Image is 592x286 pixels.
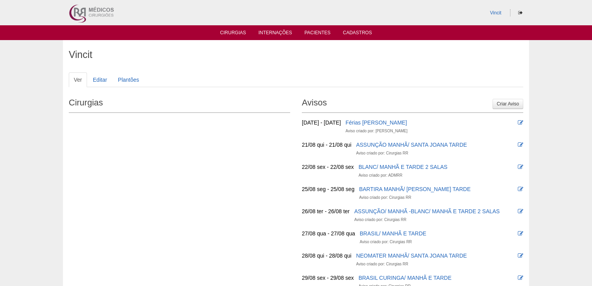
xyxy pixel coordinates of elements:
[518,231,523,236] i: Editar
[346,119,407,126] a: Férias [PERSON_NAME]
[302,163,354,171] div: 22/08 sex - 22/08 sex
[356,260,408,268] div: Aviso criado por: Cirurgias RR
[518,142,523,147] i: Editar
[360,230,426,237] a: BRASIL/ MANHÃ E TARDE
[518,275,523,281] i: Editar
[490,10,501,16] a: Vincit
[518,253,523,258] i: Editar
[359,186,470,192] a: BARTIRA MANHÃ/ [PERSON_NAME] TARDE
[220,30,246,38] a: Cirurgias
[493,99,523,109] a: Criar Aviso
[518,164,523,170] i: Editar
[302,207,350,215] div: 26/08 ter - 26/08 ter
[302,185,354,193] div: 25/08 seg - 25/08 seg
[518,186,523,192] i: Editar
[69,95,290,113] h2: Cirurgias
[518,11,522,15] i: Sair
[69,50,523,60] h1: Vincit
[302,95,523,113] h2: Avisos
[346,127,407,135] div: Aviso criado por: [PERSON_NAME]
[356,149,408,157] div: Aviso criado por: Cirurgias RR
[302,252,352,260] div: 28/08 qui - 28/08 qui
[359,275,451,281] a: BRASIL CURINGA/ MANHÃ E TARDE
[113,72,144,87] a: Plantões
[302,141,352,149] div: 21/08 qui - 21/08 qui
[258,30,292,38] a: Internações
[356,253,467,259] a: NEOMATER MANHÃ/ SANTA JOANA TARDE
[359,194,411,202] div: Aviso criado por: Cirurgias RR
[69,72,87,87] a: Ver
[302,230,355,237] div: 27/08 qua - 27/08 qua
[302,119,341,126] div: [DATE] - [DATE]
[305,30,331,38] a: Pacientes
[360,238,412,246] div: Aviso criado por: Cirurgias RR
[354,208,500,214] a: ASSUNÇÃO/ MANHÃ -BLANC/ MANHÃ E TARDE 2 SALAS
[518,209,523,214] i: Editar
[518,120,523,125] i: Editar
[302,274,354,282] div: 29/08 sex - 29/08 sex
[88,72,112,87] a: Editar
[359,164,447,170] a: BLANC/ MANHÃ E TARDE 2 SALAS
[354,216,406,224] div: Aviso criado por: Cirurgias RR
[359,172,402,179] div: Aviso criado por: ADMRR
[356,142,467,148] a: ASSUNÇÃO MANHÃ/ SANTA JOANA TARDE
[343,30,372,38] a: Cadastros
